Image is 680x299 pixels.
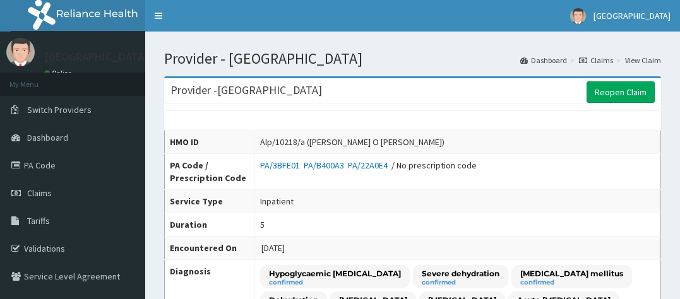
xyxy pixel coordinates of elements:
[44,69,75,78] a: Online
[304,160,348,171] a: PA/B400A3
[165,131,255,154] th: HMO ID
[260,160,304,171] a: PA/3BFE01
[269,279,401,286] small: confirmed
[625,55,661,66] a: View Claim
[269,268,401,279] p: Hypoglycaemic [MEDICAL_DATA]
[27,215,50,226] span: Tariffs
[422,268,499,279] p: Severe dehydration
[520,55,567,66] a: Dashboard
[165,190,255,213] th: Service Type
[260,159,477,172] div: / No prescription code
[27,187,52,199] span: Claims
[170,85,322,96] h3: Provider - [GEOGRAPHIC_DATA]
[579,55,613,66] a: Claims
[260,136,444,148] div: Alp/10218/a ([PERSON_NAME] O [PERSON_NAME])
[165,237,255,260] th: Encountered On
[165,154,255,190] th: PA Code / Prescription Code
[520,268,623,279] p: [MEDICAL_DATA] mellitus
[44,51,148,62] p: [GEOGRAPHIC_DATA]
[6,38,35,66] img: User Image
[261,242,285,254] span: [DATE]
[570,8,586,24] img: User Image
[348,160,391,171] a: PA/22A0E4
[520,279,623,286] small: confirmed
[27,104,92,115] span: Switch Providers
[587,81,655,103] a: Reopen Claim
[27,132,68,143] span: Dashboard
[594,10,671,21] span: [GEOGRAPHIC_DATA]
[165,213,255,237] th: Duration
[260,218,265,231] div: 5
[164,50,661,67] h1: Provider - [GEOGRAPHIC_DATA]
[422,279,499,286] small: confirmed
[260,195,294,208] div: Inpatient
